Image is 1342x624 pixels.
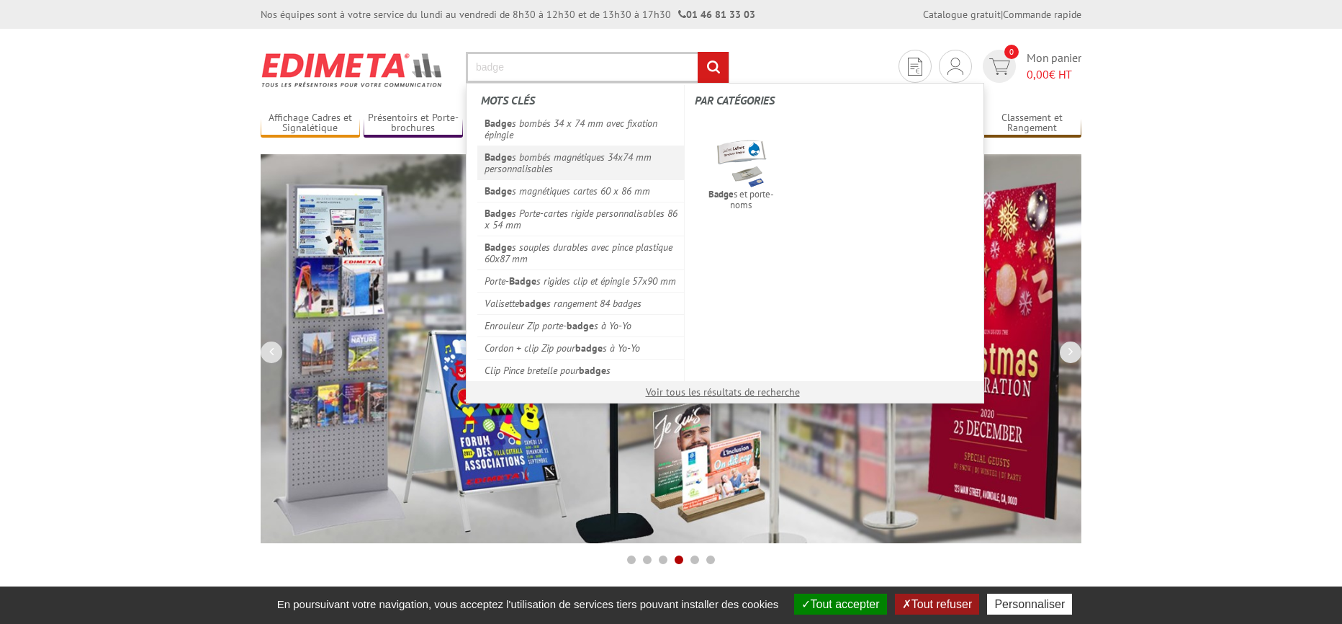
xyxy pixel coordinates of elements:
strong: 01 46 81 33 03 [678,8,755,21]
span: Mon panier [1027,50,1081,83]
a: Enrouleur Zip porte-badges à Yo-Yo [477,314,684,336]
a: Badges bombés 34 x 74 mm avec fixation épingle [477,112,684,146]
img: devis rapide [908,58,922,76]
a: Commande rapide [1003,8,1081,21]
em: Badge [485,184,512,197]
input: Rechercher un produit ou une référence... [466,52,729,83]
em: Badge [708,188,734,200]
img: devis rapide [989,58,1010,75]
em: badge [575,342,603,355]
a: Classement et Rangement [982,112,1081,135]
span: € HT [1027,66,1081,83]
button: Tout accepter [794,594,887,615]
button: Personnaliser (fenêtre modale) [987,594,1072,615]
a: Badges bombés magnétiques 34x74 mm personnalisables [477,146,684,179]
a: Catalogue gratuit [923,8,1001,21]
em: badge [519,297,546,310]
a: Badges et porte-noms [695,125,788,215]
a: Présentoirs et Porte-brochures [364,112,463,135]
a: Badges Porte-cartes rigide personnalisables 86 x 54 mm [477,202,684,236]
a: Badges magnétiques cartes 60 x 86 mm [477,179,684,202]
span: En poursuivant votre navigation, vous acceptez l'utilisation de services tiers pouvant installer ... [270,598,786,610]
a: Affichage Cadres et Signalétique [261,112,360,135]
div: | [923,7,1081,22]
span: Mots clés [481,93,535,107]
a: Voir tous les résultats de recherche [646,385,800,398]
a: devis rapide 0 Mon panier 0,00€ HT [979,50,1081,83]
a: Cordon + clip Zip pourbadges à Yo-Yo [477,336,684,359]
span: 0,00 [1027,67,1049,81]
em: Badge [485,207,512,220]
a: Badges souples durables avec pince plastique 60x87 mm [477,236,684,269]
img: badges.png [711,129,771,189]
a: Clip Pince bretelle pourbadges [477,359,684,381]
input: rechercher [698,52,729,83]
em: badge [567,319,594,332]
img: Présentoir, panneau, stand - Edimeta - PLV, affichage, mobilier bureau, entreprise [261,43,444,97]
span: 0 [1004,45,1019,59]
a: Porte-Badges rigides clip et épingle 57x90 mm [477,269,684,292]
button: Tout refuser [895,594,979,615]
em: Badge [485,151,512,164]
label: Par catégories [695,85,973,116]
div: Nos équipes sont à votre service du lundi au vendredi de 8h30 à 12h30 et de 13h30 à 17h30 [261,7,755,22]
a: Valisettebadges rangement 84 badges [477,292,684,314]
span: s et porte-noms [699,189,783,210]
div: Rechercher un produit ou une référence... [466,83,984,404]
em: Badge [485,241,512,254]
em: Badge [485,117,512,130]
img: devis rapide [947,58,963,75]
em: badge [579,364,606,377]
em: Badge [509,275,536,288]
